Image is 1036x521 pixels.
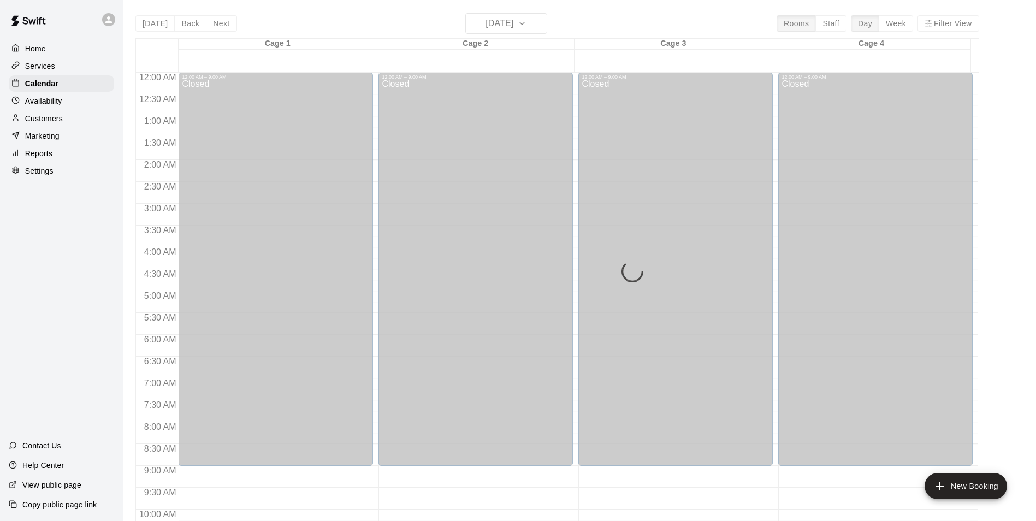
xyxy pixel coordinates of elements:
span: 5:00 AM [141,291,179,300]
p: Reports [25,148,52,159]
div: Cage 1 [179,39,376,49]
p: Home [25,43,46,54]
div: Closed [382,80,570,470]
div: Cage 3 [575,39,772,49]
span: 7:30 AM [141,400,179,410]
span: 2:30 AM [141,182,179,191]
div: Cage 2 [376,39,574,49]
span: 12:00 AM [137,73,179,82]
p: Availability [25,96,62,106]
a: Marketing [9,128,114,144]
span: 4:00 AM [141,247,179,257]
div: 12:00 AM – 9:00 AM [182,74,370,80]
div: 12:00 AM – 9:00 AM [582,74,769,80]
div: 12:00 AM – 9:00 AM [782,74,969,80]
span: 3:30 AM [141,226,179,235]
div: Closed [582,80,769,470]
span: 5:30 AM [141,313,179,322]
span: 9:30 AM [141,488,179,497]
div: 12:00 AM – 9:00 AM [382,74,570,80]
span: 8:00 AM [141,422,179,431]
div: 12:00 AM – 9:00 AM: Closed [578,73,773,466]
div: 12:00 AM – 9:00 AM: Closed [179,73,373,466]
p: Copy public page link [22,499,97,510]
p: Customers [25,113,63,124]
a: Reports [9,145,114,162]
span: 12:30 AM [137,94,179,104]
a: Settings [9,163,114,179]
p: View public page [22,479,81,490]
div: Closed [782,80,969,470]
p: Services [25,61,55,72]
span: 8:30 AM [141,444,179,453]
span: 6:00 AM [141,335,179,344]
button: add [925,473,1007,499]
span: 7:00 AM [141,378,179,388]
a: Customers [9,110,114,127]
div: 12:00 AM – 9:00 AM: Closed [778,73,973,466]
span: 9:00 AM [141,466,179,475]
a: Availability [9,93,114,109]
div: Closed [182,80,370,470]
span: 1:30 AM [141,138,179,147]
a: Services [9,58,114,74]
span: 10:00 AM [137,510,179,519]
p: Contact Us [22,440,61,451]
span: 3:00 AM [141,204,179,213]
p: Help Center [22,460,64,471]
div: Cage 4 [772,39,970,49]
span: 6:30 AM [141,357,179,366]
div: 12:00 AM – 9:00 AM: Closed [378,73,573,466]
a: Home [9,40,114,57]
p: Marketing [25,131,60,141]
span: 2:00 AM [141,160,179,169]
p: Settings [25,165,54,176]
a: Calendar [9,75,114,92]
span: 4:30 AM [141,269,179,279]
span: 1:00 AM [141,116,179,126]
p: Calendar [25,78,58,89]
